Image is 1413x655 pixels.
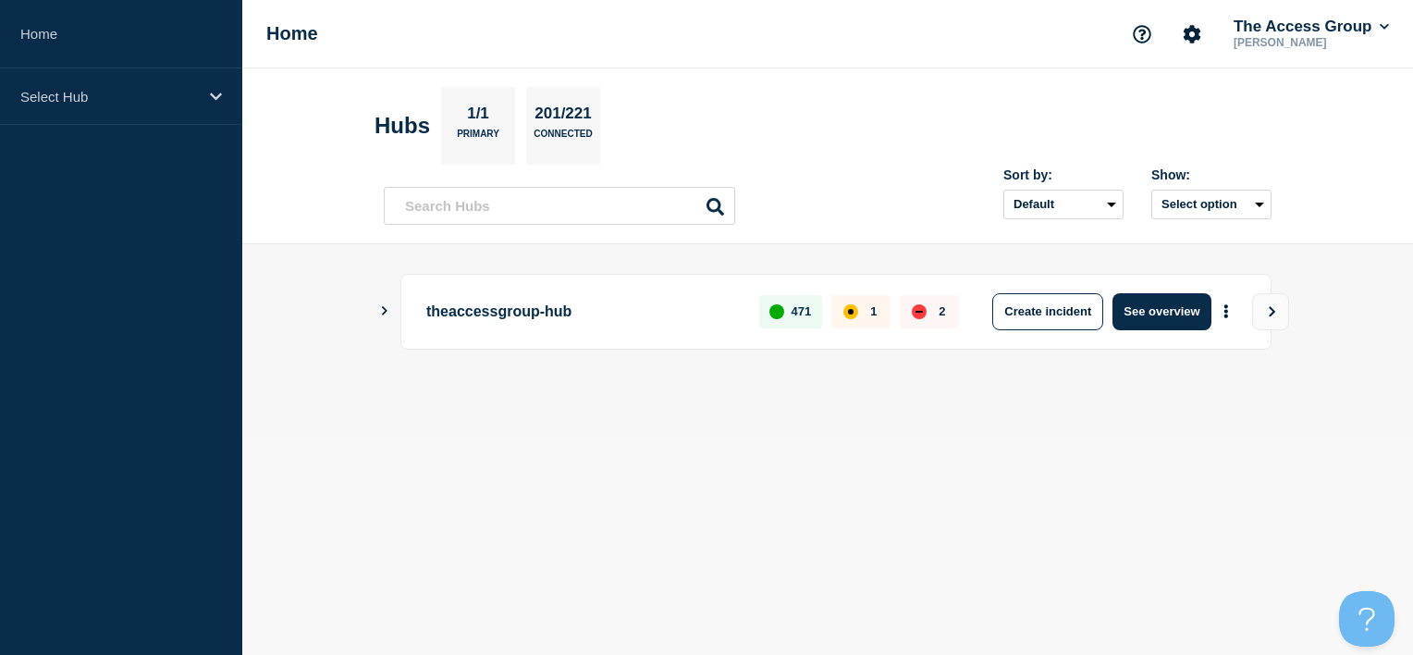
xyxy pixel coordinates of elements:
div: down [912,304,927,319]
button: Create incident [992,293,1103,330]
button: View [1252,293,1289,330]
p: 471 [792,304,812,318]
p: 201/221 [528,105,598,129]
h2: Hubs [375,113,430,139]
p: Select Hub [20,89,198,105]
p: [PERSON_NAME] [1230,36,1393,49]
p: 1/1 [461,105,497,129]
button: Account settings [1173,15,1211,54]
div: Sort by: [1003,167,1124,182]
p: 2 [939,304,945,318]
select: Sort by [1003,190,1124,219]
button: The Access Group [1230,18,1393,36]
iframe: Help Scout Beacon - Open [1339,591,1395,647]
div: up [769,304,784,319]
p: Primary [457,129,499,148]
input: Search Hubs [384,187,735,225]
p: 1 [870,304,877,318]
p: Connected [534,129,592,148]
h1: Home [266,23,318,44]
div: affected [843,304,858,319]
button: See overview [1112,293,1210,330]
button: Select option [1151,190,1272,219]
button: More actions [1214,294,1238,328]
p: theaccessgroup-hub [426,293,738,330]
button: Show Connected Hubs [380,304,389,318]
div: Show: [1151,167,1272,182]
button: Support [1123,15,1161,54]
